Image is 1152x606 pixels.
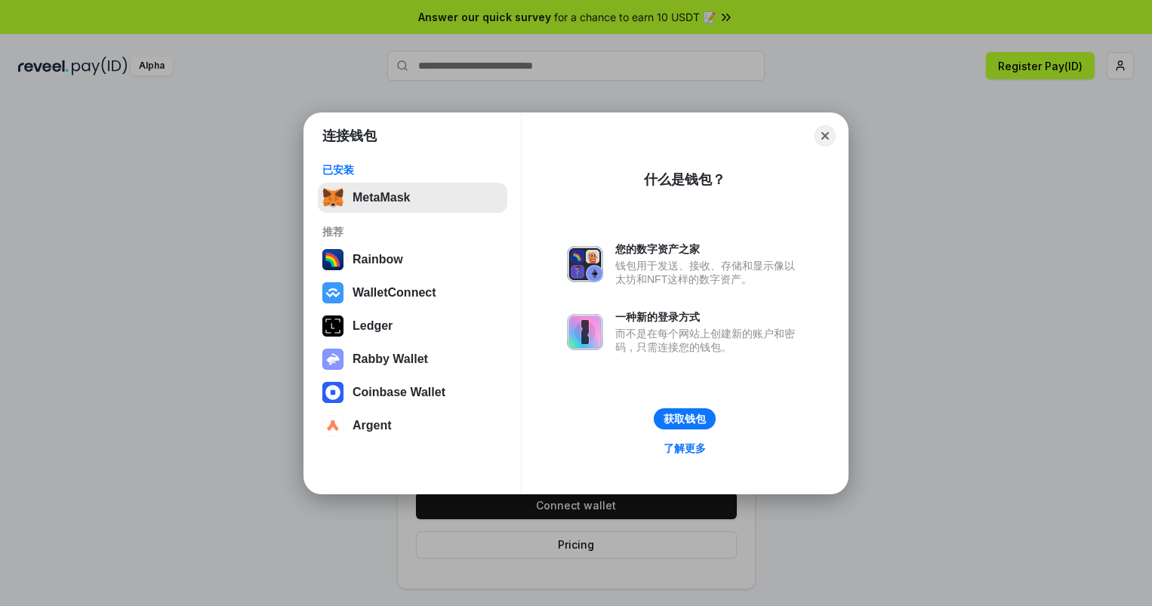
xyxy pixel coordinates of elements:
button: Coinbase Wallet [318,377,507,408]
button: Rainbow [318,245,507,275]
div: 推荐 [322,225,503,238]
div: Coinbase Wallet [353,386,445,399]
button: 获取钱包 [654,408,716,429]
img: svg+xml,%3Csvg%20xmlns%3D%22http%3A%2F%2Fwww.w3.org%2F2000%2Fsvg%22%20fill%3D%22none%22%20viewBox... [322,349,343,370]
img: svg+xml,%3Csvg%20xmlns%3D%22http%3A%2F%2Fwww.w3.org%2F2000%2Fsvg%22%20width%3D%2228%22%20height%3... [322,315,343,337]
img: svg+xml,%3Csvg%20width%3D%2228%22%20height%3D%2228%22%20viewBox%3D%220%200%2028%2028%22%20fill%3D... [322,382,343,403]
h1: 连接钱包 [322,127,377,145]
img: svg+xml,%3Csvg%20width%3D%22120%22%20height%3D%22120%22%20viewBox%3D%220%200%20120%20120%22%20fil... [322,249,343,270]
button: Ledger [318,311,507,341]
div: 什么是钱包？ [644,171,725,189]
img: svg+xml,%3Csvg%20width%3D%2228%22%20height%3D%2228%22%20viewBox%3D%220%200%2028%2028%22%20fill%3D... [322,415,343,436]
div: 而不是在每个网站上创建新的账户和密码，只需连接您的钱包。 [615,327,802,354]
div: Ledger [353,319,393,333]
a: 了解更多 [655,438,715,458]
button: MetaMask [318,183,507,213]
img: svg+xml,%3Csvg%20xmlns%3D%22http%3A%2F%2Fwww.w3.org%2F2000%2Fsvg%22%20fill%3D%22none%22%20viewBox... [567,314,603,350]
button: Close [815,125,836,146]
button: Argent [318,411,507,441]
div: 您的数字资产之家 [615,242,802,256]
button: WalletConnect [318,278,507,308]
img: svg+xml,%3Csvg%20xmlns%3D%22http%3A%2F%2Fwww.w3.org%2F2000%2Fsvg%22%20fill%3D%22none%22%20viewBox... [567,246,603,282]
div: 钱包用于发送、接收、存储和显示像以太坊和NFT这样的数字资产。 [615,259,802,286]
div: WalletConnect [353,286,436,300]
div: Argent [353,419,392,432]
div: Rainbow [353,253,403,266]
div: 获取钱包 [664,412,706,426]
div: 一种新的登录方式 [615,310,802,324]
div: MetaMask [353,191,410,205]
img: svg+xml,%3Csvg%20fill%3D%22none%22%20height%3D%2233%22%20viewBox%3D%220%200%2035%2033%22%20width%... [322,187,343,208]
img: svg+xml,%3Csvg%20width%3D%2228%22%20height%3D%2228%22%20viewBox%3D%220%200%2028%2028%22%20fill%3D... [322,282,343,303]
button: Rabby Wallet [318,344,507,374]
div: 已安装 [322,163,503,177]
div: 了解更多 [664,441,706,455]
div: Rabby Wallet [353,352,428,366]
